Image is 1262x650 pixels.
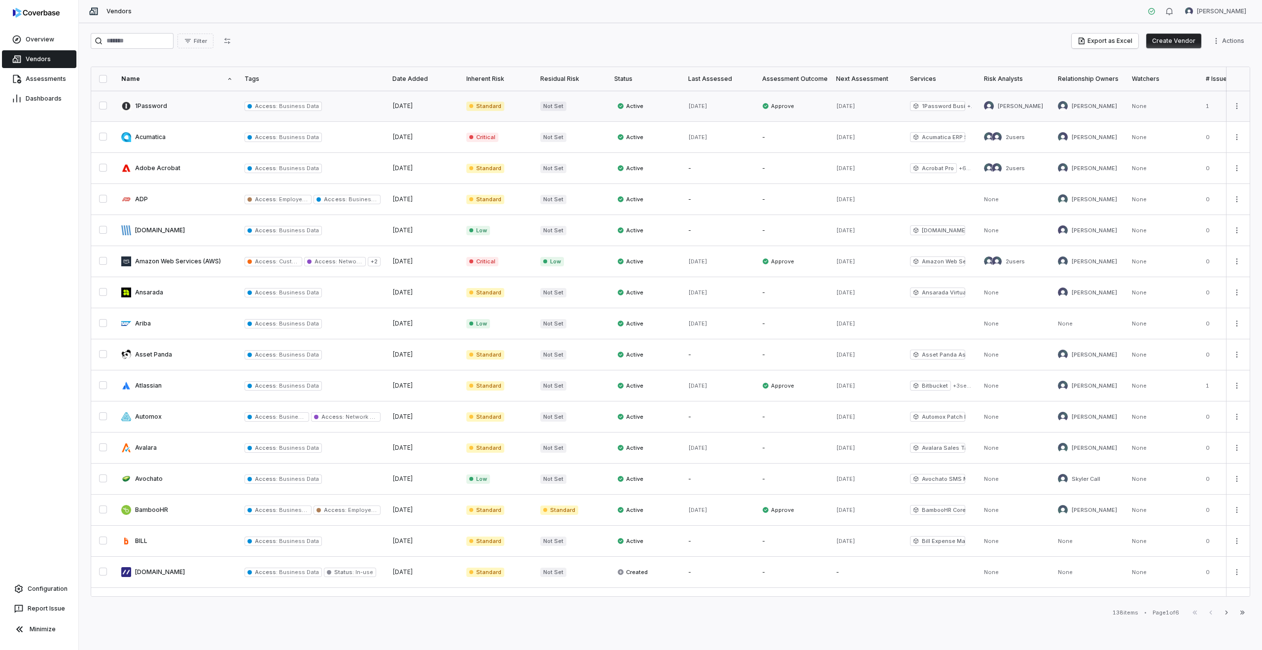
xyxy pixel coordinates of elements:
[998,103,1043,110] span: [PERSON_NAME]
[255,351,278,358] span: Access :
[959,165,972,172] span: + 6 services
[1072,227,1117,234] span: [PERSON_NAME]
[1229,161,1245,176] button: More actions
[1185,7,1193,15] img: Mike Lewis avatar
[1058,225,1068,235] img: David Pearson avatar
[540,568,566,577] span: Not Set
[321,413,344,420] span: Access :
[28,605,65,613] span: Report Issue
[278,569,318,576] span: Business Data
[1072,258,1117,265] span: [PERSON_NAME]
[4,600,74,617] button: Report Issue
[910,225,965,235] span: [DOMAIN_NAME] Account Data Management Software
[910,101,965,111] span: 1Password Business
[278,413,318,420] span: Business Data
[278,103,318,109] span: Business Data
[2,31,76,48] a: Overview
[614,75,676,83] div: Status
[392,164,413,172] span: [DATE]
[682,557,756,588] td: -
[836,165,855,172] span: [DATE]
[1229,99,1245,113] button: More actions
[836,382,855,389] span: [DATE]
[836,103,855,109] span: [DATE]
[688,103,707,109] span: [DATE]
[836,444,855,451] span: [DATE]
[255,258,278,265] span: Access :
[756,277,830,308] td: -
[392,320,413,327] span: [DATE]
[466,350,504,360] span: Standard
[910,163,957,173] span: Acrobat Pro
[1058,474,1068,484] img: Skyler Call avatar
[992,132,1002,142] img: Mike Phillips avatar
[617,195,643,203] span: Active
[688,382,707,389] span: [DATE]
[1229,130,1245,144] button: More actions
[682,588,756,619] td: -
[617,320,643,327] span: Active
[1153,609,1179,616] div: Page 1 of 6
[836,289,855,296] span: [DATE]
[1072,413,1117,421] span: [PERSON_NAME]
[836,351,855,358] span: [DATE]
[324,506,347,513] span: Access :
[540,506,578,515] span: Standard
[967,103,972,110] span: + 1 services
[255,196,278,203] span: Access :
[540,257,564,266] span: Low
[255,475,278,482] span: Access :
[682,153,756,184] td: -
[1058,101,1068,111] img: Marty Breen avatar
[1132,75,1194,83] div: Watchers
[756,588,830,619] td: -
[392,75,455,83] div: Date Added
[688,506,707,513] span: [DATE]
[540,75,602,83] div: Residual Risk
[1229,378,1245,393] button: More actions
[278,134,318,141] span: Business Data
[1197,7,1246,15] span: [PERSON_NAME]
[13,8,60,18] img: logo-D7KZi-bG.svg
[392,102,413,109] span: [DATE]
[255,320,278,327] span: Access :
[392,475,413,482] span: [DATE]
[121,75,233,83] div: Name
[466,164,504,173] span: Standard
[1072,196,1117,203] span: [PERSON_NAME]
[337,258,384,265] span: Network Access
[617,537,643,545] span: Active
[255,289,278,296] span: Access :
[1113,609,1138,616] div: 138 items
[1058,132,1068,142] img: James Rollins avatar
[466,195,504,204] span: Standard
[26,55,51,63] span: Vendors
[1058,256,1068,266] img: Tyler Ray avatar
[347,506,388,513] span: Employee Data
[255,134,278,141] span: Access :
[466,319,490,328] span: Low
[540,412,566,422] span: Not Set
[762,75,824,83] div: Assessment Outcome
[836,506,855,513] span: [DATE]
[756,401,830,433] td: -
[278,351,318,358] span: Business Data
[540,319,566,328] span: Not Set
[255,538,278,544] span: Access :
[682,526,756,557] td: -
[278,444,318,451] span: Business Data
[984,101,994,111] img: Mike Phillips avatar
[1006,134,1025,141] span: 2 users
[392,444,413,451] span: [DATE]
[836,538,855,544] span: [DATE]
[540,537,566,546] span: Not Set
[1058,505,1068,515] img: Paul Turner avatar
[1058,412,1068,422] img: Marty Breen avatar
[992,163,1002,173] img: Mike Phillips avatar
[1229,596,1245,611] button: More actions
[617,382,643,390] span: Active
[910,412,965,422] span: Automox Patch Management Software
[1072,103,1117,110] span: [PERSON_NAME]
[1058,350,1068,360] img: Marty Breen avatar
[466,288,504,297] span: Standard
